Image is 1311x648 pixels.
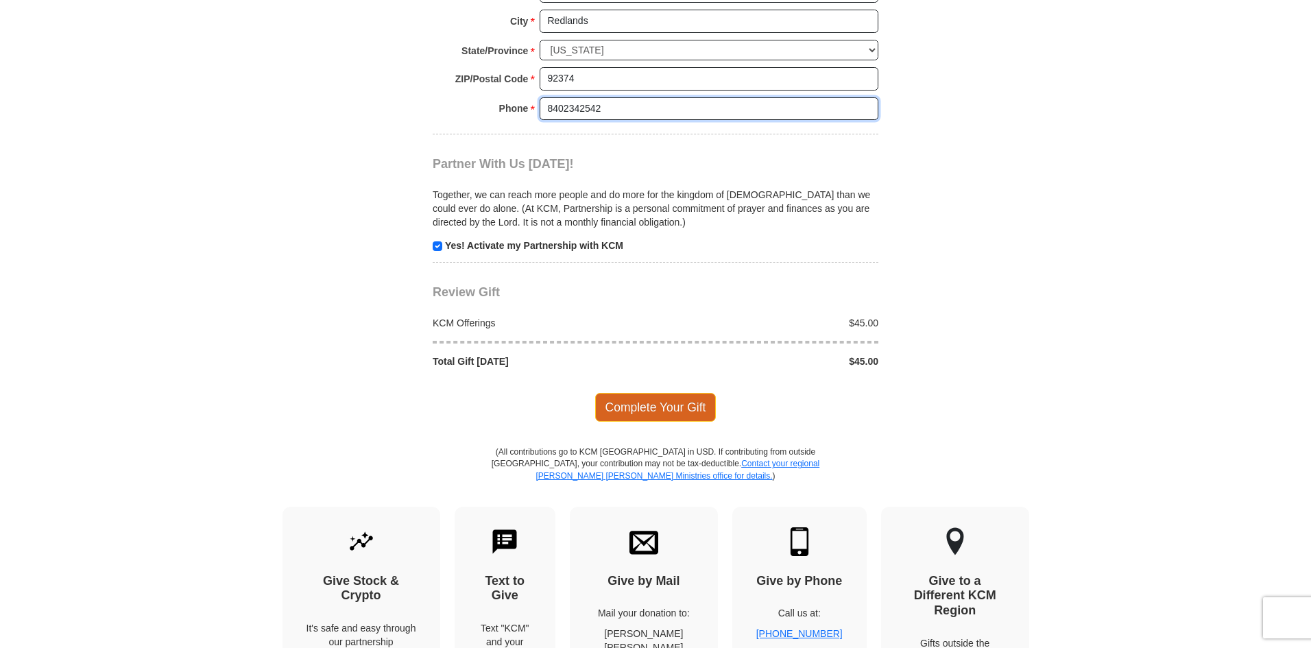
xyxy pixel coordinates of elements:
p: Mail your donation to: [594,606,694,620]
img: other-region [946,527,965,556]
img: give-by-stock.svg [347,527,376,556]
h4: Give to a Different KCM Region [905,574,1005,619]
span: Partner With Us [DATE]! [433,157,574,171]
img: envelope.svg [629,527,658,556]
h4: Give by Mail [594,574,694,589]
p: Call us at: [756,606,843,620]
h4: Give Stock & Crypto [306,574,416,603]
strong: Phone [499,99,529,118]
img: text-to-give.svg [490,527,519,556]
strong: ZIP/Postal Code [455,69,529,88]
img: mobile.svg [785,527,814,556]
div: $45.00 [655,355,886,368]
p: (All contributions go to KCM [GEOGRAPHIC_DATA] in USD. If contributing from outside [GEOGRAPHIC_D... [491,446,820,506]
a: Contact your regional [PERSON_NAME] [PERSON_NAME] Ministries office for details. [536,459,819,480]
h4: Give by Phone [756,574,843,589]
span: Complete Your Gift [595,393,717,422]
div: KCM Offerings [426,316,656,330]
div: $45.00 [655,316,886,330]
h4: Text to Give [479,574,532,603]
a: [PHONE_NUMBER] [756,628,843,639]
strong: Yes! Activate my Partnership with KCM [445,240,623,251]
span: Review Gift [433,285,500,299]
strong: State/Province [461,41,528,60]
strong: City [510,12,528,31]
p: Together, we can reach more people and do more for the kingdom of [DEMOGRAPHIC_DATA] than we coul... [433,188,878,229]
div: Total Gift [DATE] [426,355,656,368]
